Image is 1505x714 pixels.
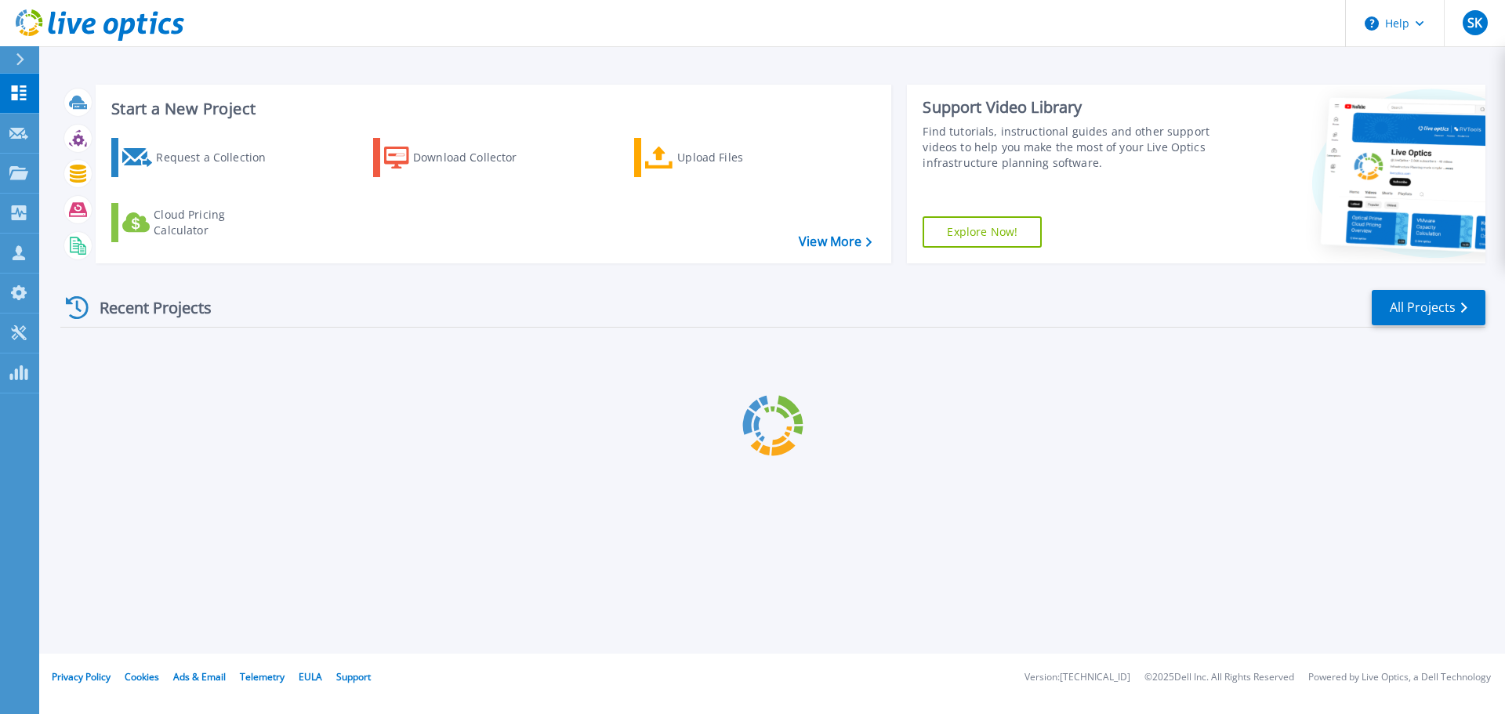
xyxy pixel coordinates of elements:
span: SK [1467,16,1482,29]
a: All Projects [1372,290,1485,325]
a: Privacy Policy [52,670,111,683]
a: Request a Collection [111,138,286,177]
div: Support Video Library [923,97,1217,118]
a: Cookies [125,670,159,683]
a: Download Collector [373,138,548,177]
a: View More [799,234,872,249]
div: Find tutorials, instructional guides and other support videos to help you make the most of your L... [923,124,1217,171]
li: © 2025 Dell Inc. All Rights Reserved [1144,672,1294,683]
h3: Start a New Project [111,100,872,118]
div: Request a Collection [156,142,281,173]
a: Telemetry [240,670,285,683]
div: Recent Projects [60,288,233,327]
a: Ads & Email [173,670,226,683]
a: Support [336,670,371,683]
div: Download Collector [413,142,539,173]
a: EULA [299,670,322,683]
a: Explore Now! [923,216,1042,248]
div: Cloud Pricing Calculator [154,207,279,238]
a: Upload Files [634,138,809,177]
li: Powered by Live Optics, a Dell Technology [1308,672,1491,683]
li: Version: [TECHNICAL_ID] [1024,672,1130,683]
div: Upload Files [677,142,803,173]
a: Cloud Pricing Calculator [111,203,286,242]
